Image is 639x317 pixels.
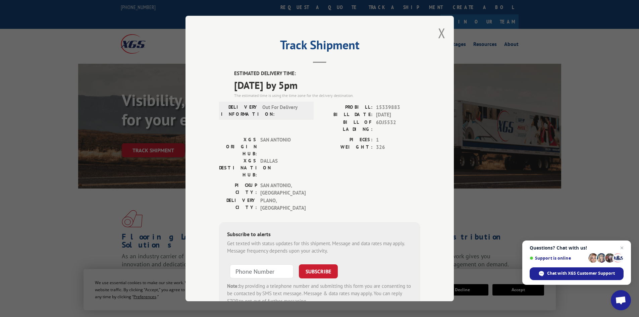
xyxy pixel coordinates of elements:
[234,70,420,77] label: ESTIMATED DELIVERY TIME:
[618,244,626,252] span: Close chat
[219,40,420,53] h2: Track Shipment
[230,264,294,278] input: Phone Number
[611,290,631,310] div: Open chat
[260,197,306,212] span: PLANO , [GEOGRAPHIC_DATA]
[299,264,338,278] button: SUBSCRIBE
[227,230,412,240] div: Subscribe to alerts
[227,283,239,289] strong: Note:
[260,136,306,157] span: SAN ANTONIO
[221,104,259,118] label: DELIVERY INFORMATION:
[376,136,420,144] span: 1
[376,111,420,119] span: [DATE]
[219,157,257,178] label: XGS DESTINATION HUB:
[547,270,615,276] span: Chat with XGS Customer Support
[530,267,624,280] div: Chat with XGS Customer Support
[234,77,420,93] span: [DATE] by 5pm
[219,197,257,212] label: DELIVERY CITY:
[219,182,257,197] label: PICKUP CITY:
[320,104,373,111] label: PROBILL:
[219,136,257,157] label: XGS ORIGIN HUB:
[260,157,306,178] span: DALLAS
[530,245,624,251] span: Questions? Chat with us!
[227,282,412,305] div: by providing a telephone number and submitting this form you are consenting to be contacted by SM...
[376,119,420,133] span: 6DJ5532
[262,104,308,118] span: Out For Delivery
[320,144,373,151] label: WEIGHT:
[320,136,373,144] label: PIECES:
[320,119,373,133] label: BILL OF LADING:
[376,104,420,111] span: 15339883
[530,256,586,261] span: Support is online
[234,93,420,99] div: The estimated time is using the time zone for the delivery destination.
[376,144,420,151] span: 326
[227,240,412,255] div: Get texted with status updates for this shipment. Message and data rates may apply. Message frequ...
[438,24,445,42] button: Close modal
[260,182,306,197] span: SAN ANTONIO , [GEOGRAPHIC_DATA]
[320,111,373,119] label: BILL DATE:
